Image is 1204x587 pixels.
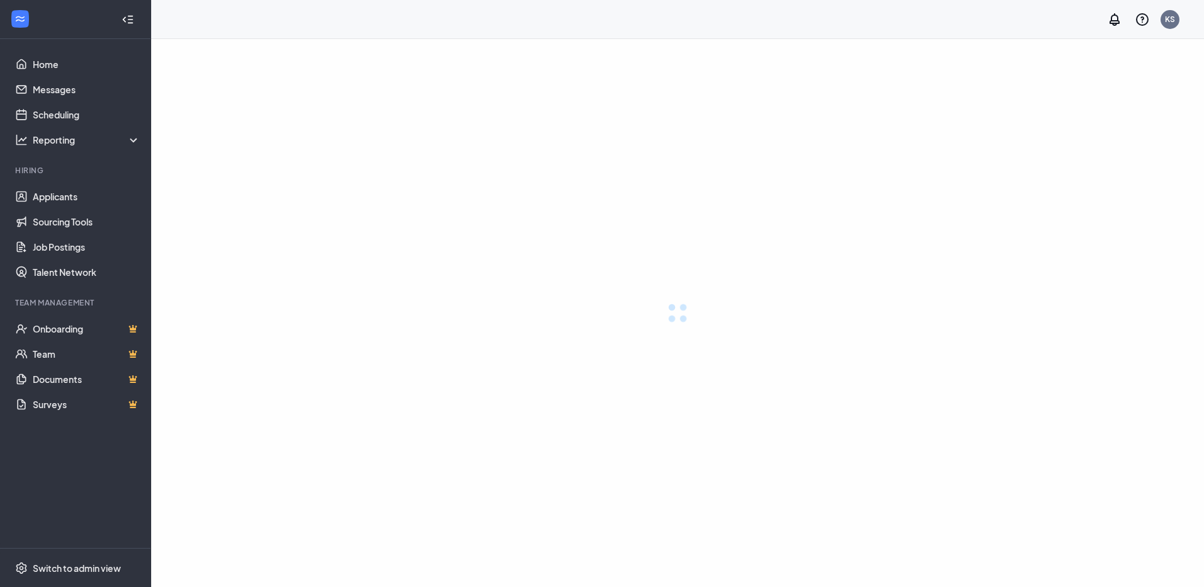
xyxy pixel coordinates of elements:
[33,367,140,392] a: DocumentsCrown
[15,165,138,176] div: Hiring
[33,392,140,417] a: SurveysCrown
[33,234,140,259] a: Job Postings
[1135,12,1150,27] svg: QuestionInfo
[33,562,121,574] div: Switch to admin view
[33,102,140,127] a: Scheduling
[15,134,28,146] svg: Analysis
[15,297,138,308] div: Team Management
[15,562,28,574] svg: Settings
[33,209,140,234] a: Sourcing Tools
[33,134,141,146] div: Reporting
[14,13,26,25] svg: WorkstreamLogo
[33,184,140,209] a: Applicants
[33,316,140,341] a: OnboardingCrown
[1107,12,1122,27] svg: Notifications
[1165,14,1175,25] div: KS
[33,52,140,77] a: Home
[33,259,140,285] a: Talent Network
[33,341,140,367] a: TeamCrown
[33,77,140,102] a: Messages
[122,13,134,26] svg: Collapse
